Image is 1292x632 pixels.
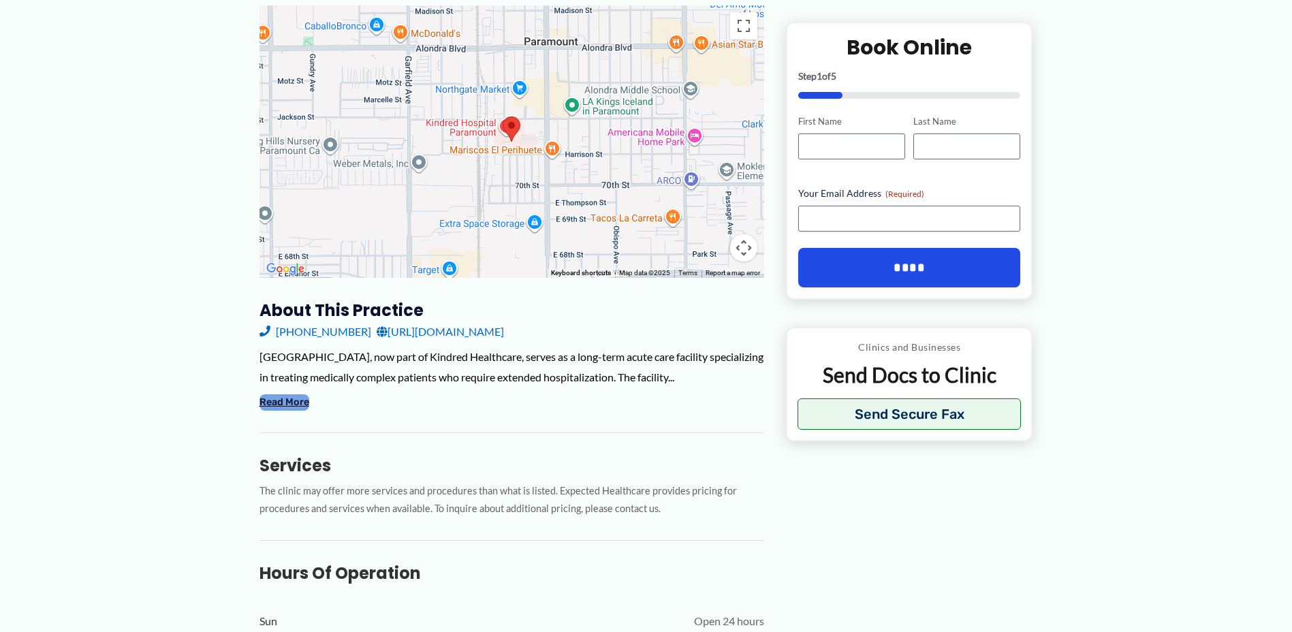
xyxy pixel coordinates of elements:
[619,269,670,276] span: Map data ©2025
[678,269,697,276] a: Terms (opens in new tab)
[259,347,764,387] div: [GEOGRAPHIC_DATA], now part of Kindred Healthcare, serves as a long-term acute care facility spec...
[798,115,905,128] label: First Name
[694,611,764,631] span: Open 24 hours
[263,260,308,278] img: Google
[798,338,1022,356] p: Clinics and Businesses
[259,300,764,321] h3: About this practice
[259,394,309,411] button: Read More
[798,72,1021,81] p: Step of
[259,482,764,519] p: The clinic may offer more services and procedures than what is listed. Expected Healthcare provid...
[706,269,760,276] a: Report a map error
[730,12,757,39] button: Toggle fullscreen view
[259,611,277,631] span: Sun
[730,234,757,262] button: Map camera controls
[817,70,822,82] span: 1
[259,563,764,584] h3: Hours of Operation
[798,398,1022,430] button: Send Secure Fax
[798,187,1021,200] label: Your Email Address
[551,268,611,278] button: Keyboard shortcuts
[831,70,836,82] span: 5
[259,455,764,476] h3: Services
[798,34,1021,61] h2: Book Online
[377,321,504,342] a: [URL][DOMAIN_NAME]
[798,362,1022,388] p: Send Docs to Clinic
[259,321,371,342] a: [PHONE_NUMBER]
[913,115,1020,128] label: Last Name
[263,260,308,278] a: Open this area in Google Maps (opens a new window)
[885,189,924,199] span: (Required)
